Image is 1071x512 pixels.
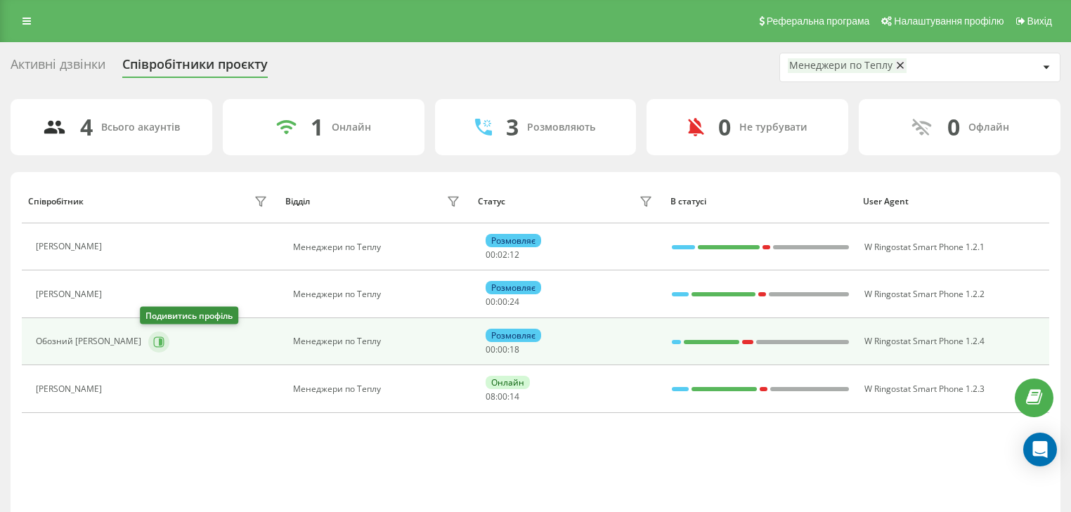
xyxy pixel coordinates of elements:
[486,296,495,308] span: 00
[509,249,519,261] span: 12
[140,307,238,324] div: Подивитись профіль
[947,114,960,140] div: 0
[122,57,268,79] div: Співробітники проєкту
[739,122,807,133] div: Не турбувати
[311,114,323,140] div: 1
[486,343,495,355] span: 00
[36,336,145,346] div: Обозний [PERSON_NAME]
[1027,15,1052,27] span: Вихід
[293,242,464,252] div: Менеджери по Теплу
[486,392,519,402] div: : :
[498,296,507,308] span: 00
[80,114,93,140] div: 4
[486,281,541,294] div: Розмовляє
[486,390,495,402] span: 08
[968,122,1009,133] div: Офлайн
[864,335,985,347] span: W Ringostat Smart Phone 1.2.4
[527,122,595,133] div: Розмовляють
[486,345,519,355] div: : :
[11,57,105,79] div: Активні дзвінки
[498,390,507,402] span: 00
[293,336,464,346] div: Менеджери по Теплу
[486,376,530,389] div: Онлайн
[293,289,464,299] div: Менеджери по Теплу
[506,114,519,140] div: 3
[36,384,105,394] div: [PERSON_NAME]
[486,249,495,261] span: 00
[28,197,84,206] div: Співробітник
[36,289,105,299] div: [PERSON_NAME]
[509,296,519,308] span: 24
[864,383,985,395] span: W Ringostat Smart Phone 1.2.3
[670,197,850,206] div: В статусі
[1023,433,1057,466] div: Open Intercom Messenger
[509,390,519,402] span: 14
[36,242,105,251] div: [PERSON_NAME]
[863,197,1042,206] div: User Agent
[332,122,371,133] div: Онлайн
[767,15,870,27] span: Реферальна програма
[293,384,464,394] div: Менеджери по Теплу
[789,60,892,72] div: Менеджери по Теплу
[894,15,1004,27] span: Налаштування профілю
[486,234,541,247] div: Розмовляє
[498,343,507,355] span: 00
[864,288,985,300] span: W Ringostat Smart Phone 1.2.2
[718,114,731,140] div: 0
[478,197,505,206] div: Статус
[285,197,310,206] div: Відділ
[509,343,519,355] span: 18
[486,329,541,342] div: Розмовляє
[486,297,519,307] div: : :
[101,122,180,133] div: Всього акаунтів
[864,241,985,253] span: W Ringostat Smart Phone 1.2.1
[486,250,519,260] div: : :
[498,249,507,261] span: 02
